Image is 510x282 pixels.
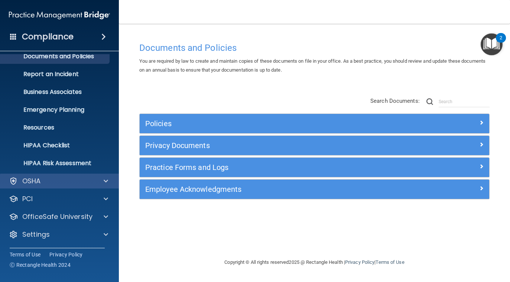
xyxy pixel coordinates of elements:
[145,161,484,173] a: Practice Forms and Logs
[426,98,433,105] img: ic-search.3b580494.png
[22,212,92,221] p: OfficeSafe University
[179,250,450,274] div: Copyright © All rights reserved 2025 @ Rectangle Health | |
[5,142,106,149] p: HIPAA Checklist
[9,230,108,239] a: Settings
[145,163,396,171] h5: Practice Forms and Logs
[139,43,490,53] h4: Documents and Policies
[439,96,490,107] input: Search
[9,8,110,23] img: PMB logo
[145,118,484,129] a: Policies
[481,33,503,55] button: Open Resource Center, 2 new notifications
[5,160,106,167] p: HIPAA Risk Assessment
[5,70,106,78] p: Report an Incident
[5,124,106,131] p: Resources
[145,119,396,128] h5: Policies
[145,183,484,195] a: Employee Acknowledgments
[9,212,108,221] a: OfficeSafe University
[22,230,50,239] p: Settings
[49,251,83,258] a: Privacy Policy
[22,177,41,186] p: OSHA
[145,185,396,193] h5: Employee Acknowledgments
[370,98,420,104] span: Search Documents:
[22,194,33,203] p: PCI
[145,140,484,151] a: Privacy Documents
[22,32,74,42] h4: Compliance
[5,88,106,96] p: Business Associates
[345,259,374,265] a: Privacy Policy
[10,251,40,258] a: Terms of Use
[500,38,502,47] div: 2
[139,58,485,73] span: You are required by law to create and maintain copies of these documents on file in your office. ...
[9,194,108,203] a: PCI
[145,141,396,150] h5: Privacy Documents
[376,259,404,265] a: Terms of Use
[5,106,106,114] p: Emergency Planning
[10,261,71,269] span: Ⓒ Rectangle Health 2024
[9,177,108,186] a: OSHA
[5,53,106,60] p: Documents and Policies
